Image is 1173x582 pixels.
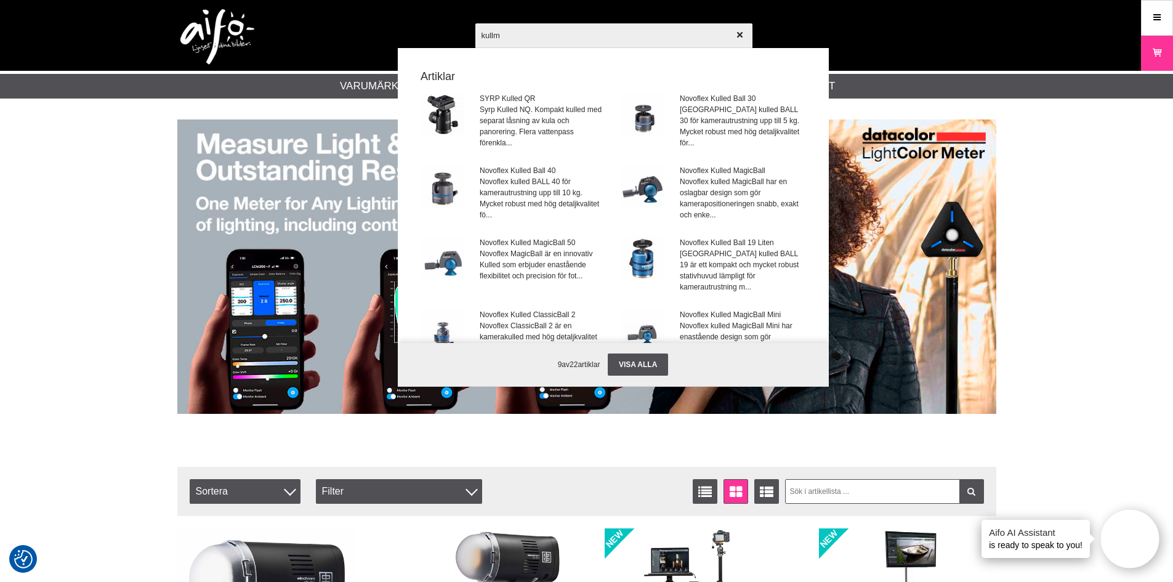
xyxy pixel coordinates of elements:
[475,14,752,57] input: Sök produkter ...
[180,9,254,65] img: logo.png
[421,165,464,208] img: no-ball40-001.jpg
[480,165,605,176] span: Novoflex Kulled Ball 40
[680,248,805,293] span: [GEOGRAPHIC_DATA] kulled BALL 19 är ett kompakt och mycket robust stativhuvud lämpligt för kamera...
[680,309,805,320] span: Novoflex Kulled MagicBall Mini
[680,93,805,104] span: Novoflex Kulled Ball 30
[414,302,613,373] a: Novoflex Kulled ClassicBall 2Novoflex ClassicBall 2 är en kamerakulled med hög detaljkvalitet och...
[480,104,605,148] span: Syrp Kulled NQ. Kompakt kulled med separat låsning av kula och panorering. Flera vattenpass fören...
[421,93,464,136] img: sy0012-8001-001.jpg
[621,165,664,208] img: no-mb-001.jpg
[421,237,464,280] img: no-mb50-001.jpg
[680,165,805,176] span: Novoflex Kulled MagicBall
[480,237,605,248] span: Novoflex Kulled MagicBall 50
[558,360,562,369] span: 9
[570,360,578,369] span: 22
[480,93,605,104] span: SYRP Kulled QR
[614,86,813,156] a: Novoflex Kulled Ball 30[GEOGRAPHIC_DATA] kulled BALL 30 för kamerautrustning upp till 5 kg. Mycke...
[680,237,805,248] span: Novoflex Kulled Ball 19 Liten
[614,158,813,228] a: Novoflex Kulled MagicBallNovoflex kulled MagicBall har en oslagbar design som gör kamerapositione...
[480,320,605,354] span: Novoflex ClassicBall 2 är en kamerakulled med hög detaljkvalitet och funktion. ClassicBall 2 kan ...
[414,158,613,228] a: Novoflex Kulled Ball 40Novoflex kulled BALL 40 för kamerautrustning upp till 10 kg. Mycket robust...
[480,309,605,320] span: Novoflex Kulled ClassicBall 2
[421,309,464,352] img: no-cb2-001.jpg
[480,176,605,220] span: Novoflex kulled BALL 40 för kamerautrustning upp till 10 kg. Mycket robust med hög detaljkvalitet...
[414,86,613,156] a: SYRP Kulled QRSyrp Kulled NQ. Kompakt kulled med separat låsning av kula och panorering. Flera va...
[578,360,600,369] span: artiklar
[621,93,664,136] img: no-ball30-001.jpg
[413,68,813,85] strong: Artiklar
[614,230,813,301] a: Novoflex Kulled Ball 19 Liten[GEOGRAPHIC_DATA] kulled BALL 19 är ett kompakt och mycket robust st...
[480,248,605,281] span: Novoflex MagicBall är en innovativ Kulled som erbjuder enastående flexibilitet och precision för ...
[680,176,805,220] span: Novoflex kulled MagicBall har en oslagbar design som gör kamerapositioneringen snabb, exakt och e...
[562,360,570,369] span: av
[14,548,33,570] button: Samtyckesinställningar
[614,302,813,373] a: Novoflex Kulled MagicBall MiniNovoflex kulled MagicBall Mini har enastående design som gör kamera...
[621,309,664,352] img: no-mbmini-001.jpg
[414,230,613,301] a: Novoflex Kulled MagicBall 50Novoflex MagicBall är en innovativ Kulled som erbjuder enastående fle...
[340,78,413,94] a: Varumärken
[608,354,668,376] a: Visa alla
[14,550,33,568] img: Revisit consent button
[621,237,664,280] img: no-ball19-001.jpg
[680,104,805,148] span: [GEOGRAPHIC_DATA] kulled BALL 30 för kamerautrustning upp till 5 kg. Mycket robust med hög detalj...
[680,320,805,365] span: Novoflex kulled MagicBall Mini har enastående design som gör kamerapositioneringen snabb, exakt o...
